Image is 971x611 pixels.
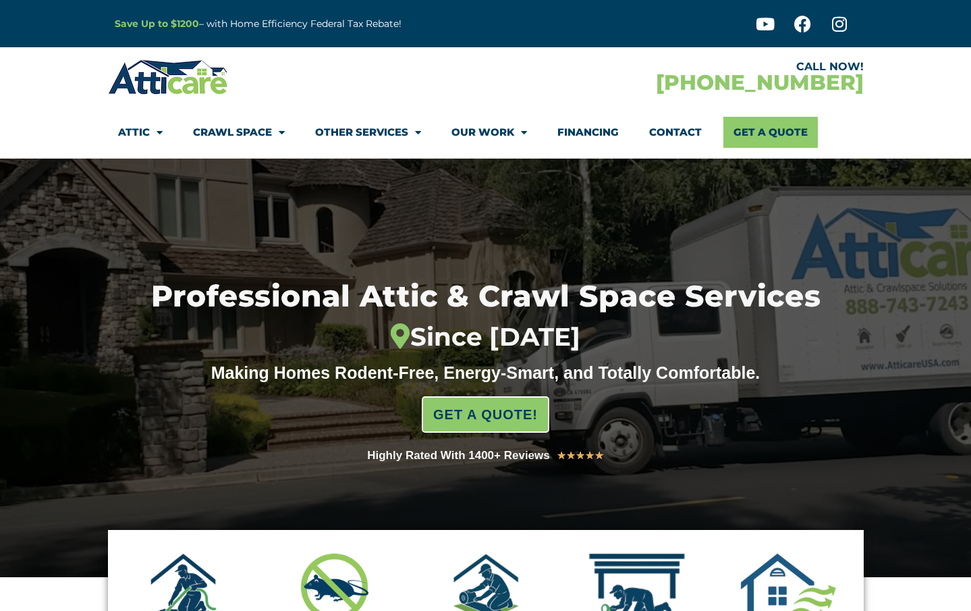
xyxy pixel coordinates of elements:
a: Contact [649,117,702,148]
div: Since [DATE] [82,322,889,352]
div: Making Homes Rodent-Free, Energy-Smart, and Totally Comfortable. [186,363,786,383]
nav: Menu [118,117,854,148]
a: Other Services [315,117,421,148]
div: Highly Rated With 1400+ Reviews [367,446,550,465]
a: Get A Quote [723,117,818,148]
i: ★ [557,447,566,464]
a: GET A QUOTE! [422,396,549,433]
a: Our Work [451,117,527,148]
span: GET A QUOTE! [433,401,538,428]
a: Attic [118,117,163,148]
i: ★ [585,447,594,464]
a: Save Up to $1200 [115,18,199,30]
i: ★ [566,447,576,464]
i: ★ [576,447,585,464]
h1: Professional Attic & Crawl Space Services [82,281,889,352]
div: 5/5 [557,447,604,464]
div: CALL NOW! [486,61,864,72]
a: Crawl Space [193,117,285,148]
p: – with Home Efficiency Federal Tax Rebate! [115,16,552,32]
a: Financing [557,117,619,148]
i: ★ [594,447,604,464]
